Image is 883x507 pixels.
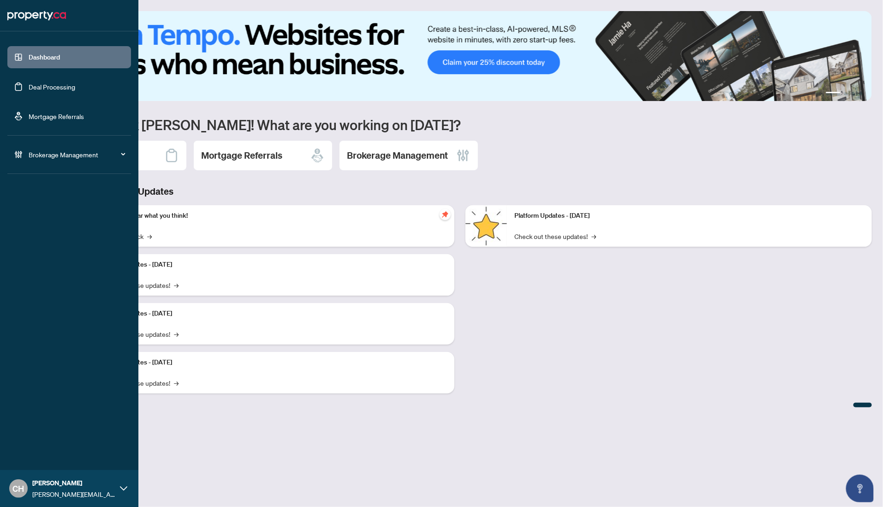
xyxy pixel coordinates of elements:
[852,92,855,95] button: 3
[465,205,507,247] img: Platform Updates - June 23, 2025
[347,149,448,162] h2: Brokerage Management
[32,489,115,499] span: [PERSON_NAME][EMAIL_ADDRESS][DOMAIN_NAME]
[7,8,66,23] img: logo
[29,149,125,160] span: Brokerage Management
[147,231,152,241] span: →
[591,231,596,241] span: →
[13,482,24,495] span: CH
[440,209,451,220] span: pushpin
[514,231,596,241] a: Check out these updates!→
[97,260,447,270] p: Platform Updates - [DATE]
[174,280,179,290] span: →
[514,211,865,221] p: Platform Updates - [DATE]
[32,478,115,488] span: [PERSON_NAME]
[97,309,447,319] p: Platform Updates - [DATE]
[174,329,179,339] span: →
[174,378,179,388] span: →
[29,83,75,91] a: Deal Processing
[97,211,447,221] p: We want to hear what you think!
[48,116,872,133] h1: Welcome back [PERSON_NAME]! What are you working on [DATE]?
[48,11,872,101] img: Slide 0
[826,92,841,95] button: 1
[29,112,84,120] a: Mortgage Referrals
[97,358,447,368] p: Platform Updates - [DATE]
[201,149,282,162] h2: Mortgage Referrals
[844,92,848,95] button: 2
[859,92,863,95] button: 4
[48,185,872,198] h3: Brokerage & Industry Updates
[29,53,60,61] a: Dashboard
[846,475,874,502] button: Open asap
